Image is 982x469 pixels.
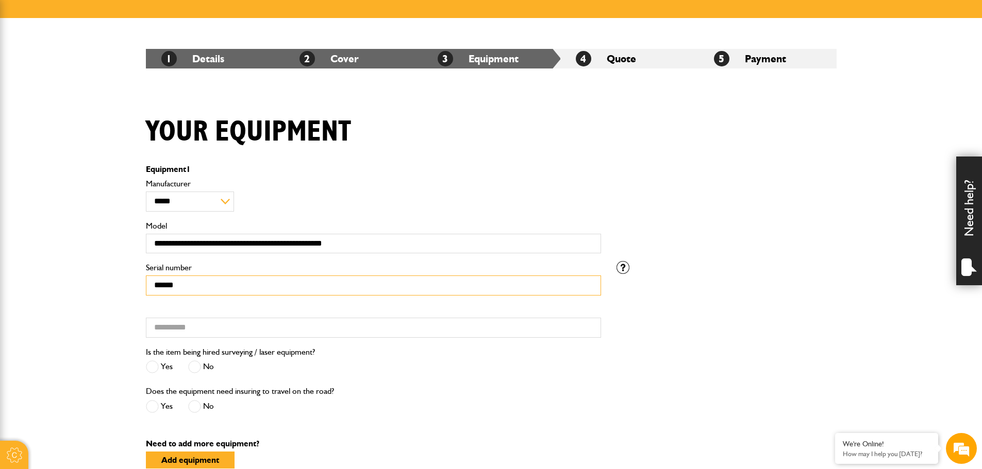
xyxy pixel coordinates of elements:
[146,387,334,395] label: Does the equipment need insuring to travel on the road?
[146,222,601,230] label: Model
[146,451,235,468] button: Add equipment
[140,317,187,331] em: Start Chat
[13,126,188,148] input: Enter your email address
[146,348,315,356] label: Is the item being hired surveying / laser equipment?
[161,53,224,65] a: 1Details
[956,157,982,285] div: Need help?
[843,450,930,458] p: How may I help you today?
[146,180,601,188] label: Manufacturer
[146,115,351,149] h1: Your equipment
[169,5,194,30] div: Minimize live chat window
[698,49,837,68] li: Payment
[13,186,188,308] textarea: Type your message and hit 'Enter'
[188,400,214,413] label: No
[146,165,601,173] p: Equipment
[714,51,729,66] span: 5
[13,156,188,179] input: Enter your phone number
[186,164,191,174] span: 1
[18,57,43,72] img: d_20077148190_company_1631870298795_20077148190
[161,51,177,66] span: 1
[146,264,601,272] label: Serial number
[146,440,837,448] p: Need to add more equipment?
[188,360,214,373] label: No
[54,58,173,71] div: Chat with us now
[299,53,359,65] a: 2Cover
[843,440,930,448] div: We're Online!
[576,51,591,66] span: 4
[438,51,453,66] span: 3
[422,49,560,68] li: Equipment
[560,49,698,68] li: Quote
[299,51,315,66] span: 2
[146,360,173,373] label: Yes
[146,400,173,413] label: Yes
[13,95,188,118] input: Enter your last name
